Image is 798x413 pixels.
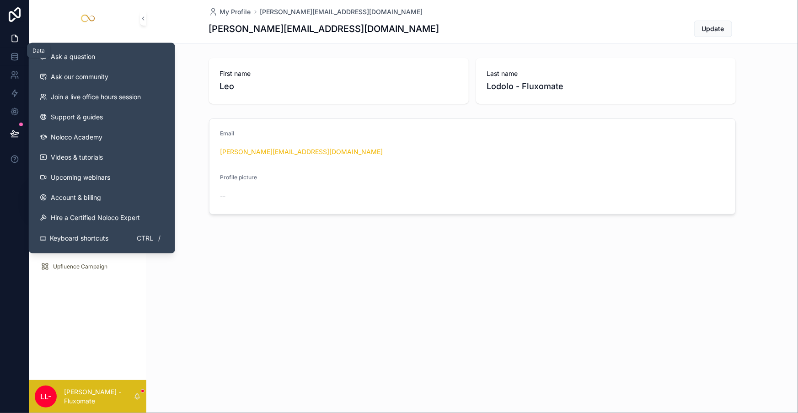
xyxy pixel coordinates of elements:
[487,69,725,78] span: Last name
[35,43,141,59] a: Home
[40,391,51,402] span: LL-
[220,147,383,156] a: [PERSON_NAME][EMAIL_ADDRESS][DOMAIN_NAME]
[32,188,171,208] a: Account & billing
[51,52,95,61] span: Ask a question
[32,147,171,167] a: Videos & tutorials
[50,234,108,243] span: Keyboard shortcuts
[209,7,251,16] a: My Profile
[487,80,725,93] span: Lodolo - Fluxomate
[32,228,171,250] button: Keyboard shortcutsCtrl/
[51,173,110,182] span: Upcoming webinars
[51,92,141,102] span: Join a live office hours session
[220,130,235,137] span: Email
[51,133,102,142] span: Noloco Academy
[136,233,154,244] span: Ctrl
[32,67,171,87] a: Ask our community
[220,80,458,93] span: Leo
[209,22,439,35] h1: [PERSON_NAME][EMAIL_ADDRESS][DOMAIN_NAME]
[32,127,171,147] a: Noloco Academy
[51,72,108,81] span: Ask our community
[694,21,732,37] button: Update
[220,69,458,78] span: First name
[32,208,171,228] button: Hire a Certified Noloco Expert
[260,7,423,16] a: [PERSON_NAME][EMAIL_ADDRESS][DOMAIN_NAME]
[29,37,146,285] div: scrollable content
[32,87,171,107] a: Join a live office hours session
[156,235,163,242] span: /
[702,24,724,33] span: Update
[64,387,134,406] p: [PERSON_NAME] - Fluxomate
[220,174,257,181] span: Profile picture
[51,193,101,202] span: Account & billing
[32,47,171,67] button: Ask a question
[220,7,251,16] span: My Profile
[51,113,103,122] span: Support & guides
[32,107,171,127] a: Support & guides
[51,213,140,222] span: Hire a Certified Noloco Expert
[32,47,45,54] div: Data
[220,191,226,200] span: --
[51,153,103,162] span: Videos & tutorials
[32,167,171,188] a: Upcoming webinars
[80,11,95,26] img: App logo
